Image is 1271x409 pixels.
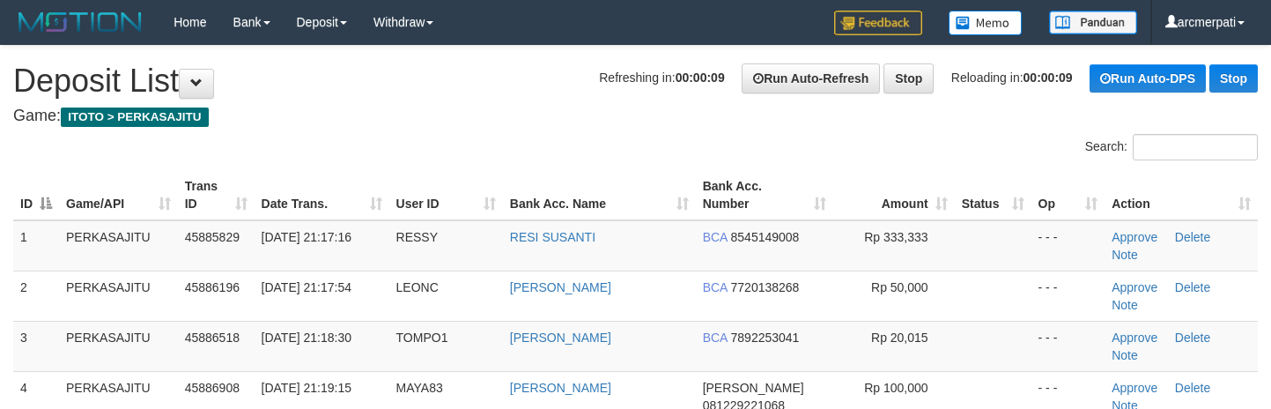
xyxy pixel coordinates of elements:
[59,321,178,371] td: PERKASAJITU
[13,271,59,321] td: 2
[13,170,59,220] th: ID: activate to sort column descending
[1175,230,1210,244] a: Delete
[1112,248,1138,262] a: Note
[871,280,928,294] span: Rp 50,000
[731,280,800,294] span: Copy 7720138268 to clipboard
[262,381,351,395] span: [DATE] 21:19:15
[1090,64,1206,93] a: Run Auto-DPS
[1031,220,1105,271] td: - - -
[599,71,724,85] span: Refreshing in:
[676,71,725,85] strong: 00:00:09
[1031,271,1105,321] td: - - -
[1209,64,1258,93] a: Stop
[59,170,178,220] th: Game/API: activate to sort column ascending
[955,170,1031,220] th: Status: activate to sort column ascending
[1175,331,1210,345] a: Delete
[871,331,928,345] span: Rp 20,015
[864,230,927,244] span: Rp 333,333
[1112,230,1157,244] a: Approve
[510,230,595,244] a: RESI SUSANTI
[13,220,59,271] td: 1
[262,280,351,294] span: [DATE] 21:17:54
[1112,381,1157,395] a: Approve
[13,321,59,371] td: 3
[833,170,954,220] th: Amount: activate to sort column ascending
[703,381,804,395] span: [PERSON_NAME]
[1133,134,1258,160] input: Search:
[1105,170,1258,220] th: Action: activate to sort column ascending
[703,280,728,294] span: BCA
[731,331,800,345] span: Copy 7892253041 to clipboard
[185,381,240,395] span: 45886908
[696,170,834,220] th: Bank Acc. Number: activate to sort column ascending
[396,331,448,345] span: TOMPO1
[510,280,611,294] a: [PERSON_NAME]
[13,9,147,35] img: MOTION_logo.png
[503,170,696,220] th: Bank Acc. Name: activate to sort column ascending
[1112,331,1157,345] a: Approve
[178,170,255,220] th: Trans ID: activate to sort column ascending
[185,331,240,345] span: 45886518
[864,381,927,395] span: Rp 100,000
[949,11,1023,35] img: Button%20Memo.svg
[262,230,351,244] span: [DATE] 21:17:16
[703,230,728,244] span: BCA
[1175,381,1210,395] a: Delete
[13,63,1258,99] h1: Deposit List
[185,230,240,244] span: 45885829
[59,271,178,321] td: PERKASAJITU
[389,170,503,220] th: User ID: activate to sort column ascending
[703,331,728,345] span: BCA
[396,381,443,395] span: MAYA83
[1085,134,1258,160] label: Search:
[1049,11,1137,34] img: panduan.png
[1112,298,1138,312] a: Note
[262,331,351,345] span: [DATE] 21:18:30
[1031,321,1105,371] td: - - -
[396,280,439,294] span: LEONC
[396,230,438,244] span: RESSY
[510,331,611,345] a: [PERSON_NAME]
[1112,348,1138,362] a: Note
[731,230,800,244] span: Copy 8545149008 to clipboard
[61,108,209,127] span: ITOTO > PERKASAJITU
[1175,280,1210,294] a: Delete
[951,71,1073,85] span: Reloading in:
[1112,280,1157,294] a: Approve
[834,11,922,35] img: Feedback.jpg
[742,63,880,93] a: Run Auto-Refresh
[510,381,611,395] a: [PERSON_NAME]
[1031,170,1105,220] th: Op: activate to sort column ascending
[883,63,934,93] a: Stop
[1023,71,1073,85] strong: 00:00:09
[255,170,389,220] th: Date Trans.: activate to sort column ascending
[59,220,178,271] td: PERKASAJITU
[13,108,1258,125] h4: Game:
[185,280,240,294] span: 45886196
